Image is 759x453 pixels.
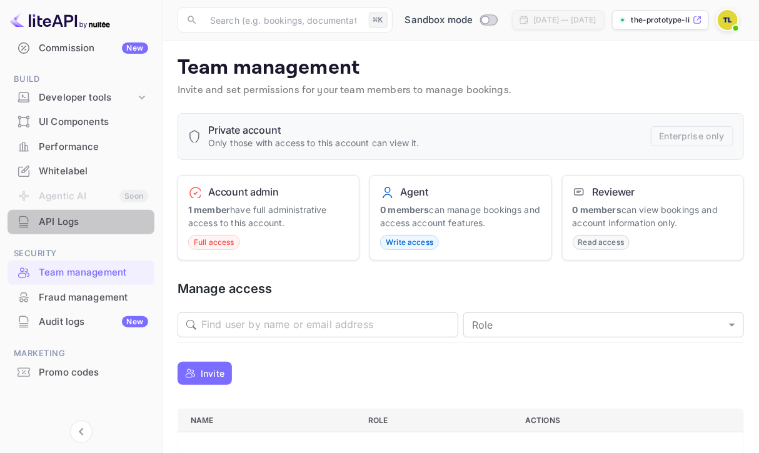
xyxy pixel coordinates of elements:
[70,421,93,443] button: Collapse navigation
[573,237,630,248] span: Read access
[39,41,148,56] div: Commission
[188,203,349,229] p: have full administrative access to this account.
[8,310,154,334] div: Audit logsNew
[8,159,154,184] div: Whitelabel
[8,310,154,333] a: Audit logsNew
[39,91,136,105] div: Developer tools
[8,110,154,134] div: UI Components
[381,237,438,248] span: Write access
[178,83,744,98] p: Invite and set permissions for your team members to manage bookings.
[208,136,420,149] p: Only those with access to this account can view it.
[380,203,541,229] p: can manage bookings and access account features.
[178,56,744,81] p: Team management
[8,72,154,86] span: Build
[8,361,154,384] a: Promo codes
[8,135,154,159] div: Performance
[188,204,230,215] strong: 1 member
[8,347,154,361] span: Marketing
[573,204,621,215] strong: 0 members
[631,14,690,26] p: the-prototype-live-[PERSON_NAME]...
[8,135,154,158] a: Performance
[10,10,110,30] img: LiteAPI logo
[201,367,224,380] p: Invite
[208,124,420,136] h6: Private account
[39,366,148,380] div: Promo codes
[8,36,154,61] div: CommissionNew
[122,42,148,54] div: New
[369,12,388,28] div: ⌘K
[534,14,596,26] div: [DATE] — [DATE]
[8,261,154,284] a: Team management
[358,409,515,432] th: Role
[203,7,364,32] input: Search (e.g. bookings, documentation)
[8,286,154,309] a: Fraud management
[201,312,458,337] input: Find user by name or email address
[593,186,635,198] h6: Reviewer
[8,110,154,133] a: UI Components
[405,13,473,27] span: Sandbox mode
[8,159,154,182] a: Whitelabel
[8,247,154,261] span: Security
[39,164,148,179] div: Whitelabel
[8,87,154,109] div: Developer tools
[380,204,429,215] strong: 0 members
[39,215,148,229] div: API Logs
[178,362,232,385] button: Invite
[39,315,148,329] div: Audit logs
[8,261,154,285] div: Team management
[400,186,428,198] h6: Agent
[8,361,154,385] div: Promo codes
[39,140,148,154] div: Performance
[515,409,743,432] th: Actions
[8,36,154,59] a: CommissionNew
[208,186,279,198] h6: Account admin
[8,286,154,310] div: Fraud management
[122,316,148,327] div: New
[189,237,239,248] span: Full access
[400,13,502,27] div: Switch to Production mode
[178,281,744,297] h5: Manage access
[8,210,154,233] a: API Logs
[39,115,148,129] div: UI Components
[39,291,148,305] div: Fraud management
[718,10,738,30] img: THE PROTOTYPE LIVE
[8,210,154,234] div: API Logs
[573,203,733,229] p: can view bookings and account information only.
[178,409,359,432] th: Name
[39,266,148,280] div: Team management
